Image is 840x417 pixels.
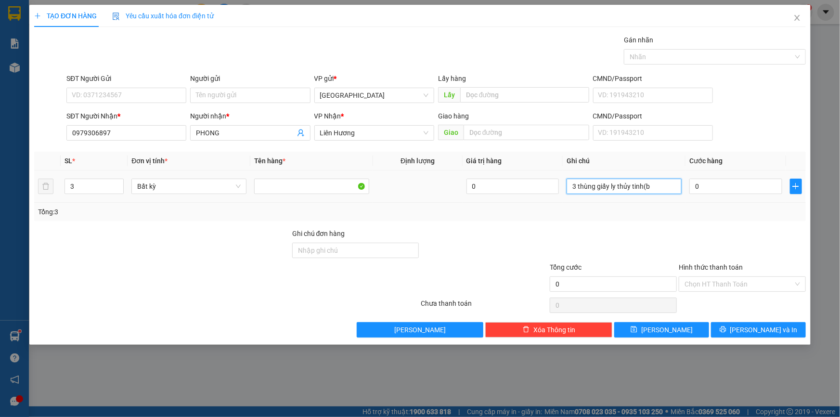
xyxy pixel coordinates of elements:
[460,87,589,103] input: Dọc đường
[297,129,305,137] span: user-add
[55,23,63,31] span: environment
[314,73,434,84] div: VP gửi
[614,322,709,338] button: save[PERSON_NAME]
[485,322,612,338] button: deleteXóa Thông tin
[438,87,460,103] span: Lấy
[720,326,726,334] span: printer
[593,111,713,121] div: CMND/Passport
[254,179,369,194] input: VD: Bàn, Ghế
[631,326,637,334] span: save
[401,157,435,165] span: Định lượng
[689,157,723,165] span: Cước hàng
[34,12,97,20] span: TẠO ĐƠN HÀNG
[357,322,484,338] button: [PERSON_NAME]
[550,263,582,271] span: Tổng cước
[466,157,502,165] span: Giá trị hàng
[679,263,743,271] label: Hình thức thanh toán
[438,75,466,82] span: Lấy hàng
[711,322,806,338] button: printer[PERSON_NAME] và In
[190,73,310,84] div: Người gửi
[466,179,559,194] input: 0
[784,5,811,32] button: Close
[137,179,241,194] span: Bất kỳ
[131,157,168,165] span: Đơn vị tính
[190,111,310,121] div: Người nhận
[34,13,41,19] span: plus
[66,73,186,84] div: SĐT Người Gửi
[533,325,575,335] span: Xóa Thông tin
[420,298,549,315] div: Chưa thanh toán
[593,73,713,84] div: CMND/Passport
[38,207,324,217] div: Tổng: 3
[394,325,446,335] span: [PERSON_NAME]
[320,88,428,103] span: Sài Gòn
[730,325,798,335] span: [PERSON_NAME] và In
[563,152,685,170] th: Ghi chú
[65,157,72,165] span: SL
[464,125,589,140] input: Dọc đường
[38,179,53,194] button: delete
[641,325,693,335] span: [PERSON_NAME]
[320,126,428,140] span: Liên Hương
[523,326,530,334] span: delete
[112,13,120,20] img: icon
[790,179,802,194] button: plus
[55,6,136,18] b: [PERSON_NAME]
[66,111,186,121] div: SĐT Người Nhận
[624,36,653,44] label: Gán nhãn
[4,21,183,33] li: 01 [PERSON_NAME]
[438,112,469,120] span: Giao hàng
[112,12,214,20] span: Yêu cầu xuất hóa đơn điện tử
[790,182,801,190] span: plus
[314,112,341,120] span: VP Nhận
[292,230,345,237] label: Ghi chú đơn hàng
[4,4,52,52] img: logo.jpg
[55,35,63,43] span: phone
[567,179,682,194] input: Ghi Chú
[254,157,285,165] span: Tên hàng
[793,14,801,22] span: close
[438,125,464,140] span: Giao
[4,33,183,57] li: 02523854854,0913854573, 0913854356
[292,243,419,258] input: Ghi chú đơn hàng
[4,72,167,88] b: GỬI : [GEOGRAPHIC_DATA]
